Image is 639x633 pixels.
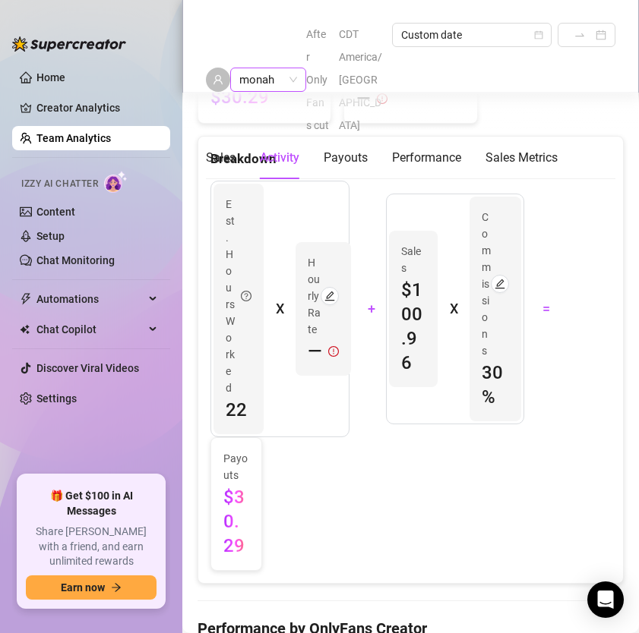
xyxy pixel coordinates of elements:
[592,27,593,43] input: End date
[223,485,249,558] span: $30.29
[308,254,321,338] article: Hourly Rate
[306,23,330,137] span: After OnlyFans cut
[533,297,552,321] div: =
[587,581,624,618] div: Open Intercom Messenger
[223,450,249,483] span: Payouts
[328,339,339,364] span: exclamation-circle
[241,196,251,396] span: question-circle
[226,196,251,396] div: Est. Hours Worked
[206,149,236,167] div: Sales
[36,230,65,242] a: Setup
[495,279,505,289] span: edit
[36,254,115,266] a: Chat Monitoring
[36,71,65,83] a: Home
[21,177,98,191] span: Izzy AI Chatter
[574,29,586,41] span: to
[26,524,157,569] span: Share [PERSON_NAME] with a friend, and earn unlimited rewards
[20,324,30,335] img: Chat Copilot
[276,297,283,321] div: X
[61,581,105,594] span: Earn now
[401,24,543,46] span: Custom date
[534,30,543,39] span: calendar
[213,74,223,85] span: user
[26,575,157,600] button: Earn nowarrow-right
[36,206,75,218] a: Content
[359,297,377,321] div: +
[36,132,111,144] a: Team Analytics
[324,149,368,167] div: Payouts
[482,361,509,409] span: 30 %
[324,291,335,301] span: edit
[26,489,157,518] span: 🎁 Get $100 in AI Messages
[111,582,122,593] span: arrow-right
[104,171,128,193] img: AI Chatter
[36,362,139,374] a: Discover Viral Videos
[392,149,461,167] div: Performance
[339,23,383,137] span: CDT America/[GEOGRAPHIC_DATA]
[36,287,144,311] span: Automations
[482,209,491,359] article: Commissions
[12,36,126,52] img: logo-BBDzfeDw.svg
[36,317,144,342] span: Chat Copilot
[20,293,32,305] span: thunderbolt
[36,96,158,120] a: Creator Analytics
[401,278,426,375] span: $100.96
[308,339,322,364] span: —
[486,149,558,167] div: Sales Metrics
[260,149,299,167] div: Activity
[450,297,457,321] div: X
[567,27,568,43] input: Start date
[36,392,77,405] a: Settings
[226,398,251,422] span: 22
[574,29,586,41] span: swap-right
[239,68,297,91] span: monah
[401,243,426,276] span: Sales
